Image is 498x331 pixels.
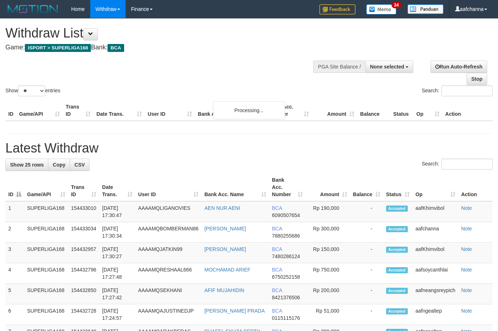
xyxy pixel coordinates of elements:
a: MOCHAMAD ARIEF [204,267,250,273]
th: Action [442,100,493,121]
a: [PERSON_NAME] PRADA [204,308,265,314]
td: - [350,243,383,263]
span: Accepted [386,206,408,212]
th: User ID [145,100,195,121]
th: Balance [357,100,390,121]
td: [DATE] 17:30:27 [99,243,135,263]
td: 154433034 [68,222,99,243]
img: MOTION_logo.png [5,4,60,14]
span: Accepted [386,288,408,294]
a: Note [461,308,472,314]
td: 4 [5,263,24,284]
td: aafsoycanthlai [412,263,458,284]
th: Date Trans.: activate to sort column ascending [99,173,135,201]
button: None selected [365,61,413,73]
span: Accepted [386,247,408,253]
img: panduan.png [407,4,444,14]
td: SUPERLIGA168 [24,263,68,284]
td: 3 [5,243,24,263]
span: 34 [392,2,401,8]
label: Show entries [5,85,60,96]
th: Bank Acc. Number: activate to sort column ascending [269,173,306,201]
td: AAAAMQAJUSTINEDJP [135,304,202,325]
h4: Game: Bank: [5,44,325,51]
th: Balance: activate to sort column ascending [350,173,383,201]
span: BCA [272,226,282,231]
a: Note [461,226,472,231]
td: Rp 750,000 [306,263,350,284]
th: Trans ID: activate to sort column ascending [68,173,99,201]
a: Note [461,246,472,252]
select: Showentries [18,85,45,96]
th: Op [414,100,442,121]
h1: Latest Withdraw [5,141,493,155]
th: Bank Acc. Name: activate to sort column ascending [201,173,269,201]
a: Note [461,287,472,293]
span: CSV [74,162,85,168]
td: SUPERLIGA168 [24,222,68,243]
th: Bank Acc. Number [266,100,312,121]
img: Button%20Memo.svg [366,4,397,14]
td: 6 [5,304,24,325]
th: Bank Acc. Name [195,100,266,121]
th: User ID: activate to sort column ascending [135,173,202,201]
th: Status [390,100,414,121]
span: Copy 7880255686 to clipboard [272,233,300,239]
td: 154432728 [68,304,99,325]
td: [DATE] 17:30:34 [99,222,135,243]
a: Note [461,267,472,273]
a: AFIF MUJAHIDIN [204,287,244,293]
td: 154432850 [68,284,99,304]
td: AAAAMQLIGANOVIES [135,201,202,222]
span: Copy 8421376506 to clipboard [272,295,300,300]
td: [DATE] 17:27:42 [99,284,135,304]
td: Rp 150,000 [306,243,350,263]
h1: Withdraw List [5,26,325,40]
td: AAAAMQJATKIN99 [135,243,202,263]
td: - [350,304,383,325]
span: Show 25 rows [10,162,44,168]
td: Rp 200,000 [306,284,350,304]
td: aafneangsreypich [412,284,458,304]
span: Accepted [386,226,408,232]
td: SUPERLIGA168 [24,201,68,222]
td: aafKhimvibol [412,201,458,222]
span: BCA [272,287,282,293]
td: AAAAMQSEKHANI [135,284,202,304]
a: Stop [467,73,487,85]
label: Search: [422,159,493,169]
a: CSV [70,159,89,171]
td: 154432957 [68,243,99,263]
span: Accepted [386,308,408,314]
span: None selected [370,64,404,70]
a: [PERSON_NAME] [204,226,246,231]
th: Action [458,173,493,201]
a: Show 25 rows [5,159,48,171]
td: AAAAMQRESHAAL666 [135,263,202,284]
td: aafngealtep [412,304,458,325]
span: ISPORT > SUPERLIGA168 [25,44,91,52]
span: Copy 6090507654 to clipboard [272,212,300,218]
a: Copy [48,159,70,171]
input: Search: [441,85,493,96]
span: Accepted [386,267,408,273]
td: Rp 300,000 [306,222,350,243]
span: BCA [272,267,282,273]
th: Amount: activate to sort column ascending [306,173,350,201]
div: Processing... [213,101,285,119]
td: [DATE] 17:24:57 [99,304,135,325]
input: Search: [441,159,493,169]
th: Trans ID [63,100,93,121]
td: - [350,201,383,222]
td: 154433010 [68,201,99,222]
label: Search: [422,85,493,96]
span: BCA [108,44,124,52]
td: AAAAMQBOMBERMAN86 [135,222,202,243]
td: Rp 190,000 [306,201,350,222]
span: Copy 6750252158 to clipboard [272,274,300,280]
a: Run Auto-Refresh [431,61,487,73]
a: AEN NUR AENI [204,205,240,211]
th: Amount [312,100,357,121]
td: SUPERLIGA168 [24,304,68,325]
th: Date Trans. [93,100,145,121]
